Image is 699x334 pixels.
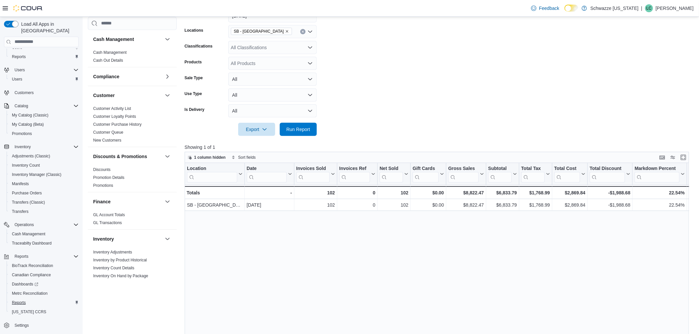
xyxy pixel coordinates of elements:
[187,165,237,182] div: Location
[308,45,313,50] button: Open list of options
[12,181,29,186] span: Manifests
[9,289,79,297] span: Metrc Reconciliation
[93,235,114,242] h3: Inventory
[448,165,484,182] button: Gross Sales
[9,189,45,197] a: Purchase Orders
[521,165,550,182] button: Total Tax
[93,273,148,278] a: Inventory On Hand by Package
[187,165,242,182] button: Location
[1,88,81,97] button: Customers
[93,257,147,262] span: Inventory by Product Historical
[9,208,79,216] span: Transfers
[488,165,512,182] div: Subtotal
[9,111,79,119] span: My Catalog (Classic)
[380,165,408,182] button: Net Sold
[448,165,479,172] div: Gross Sales
[18,21,79,34] span: Load All Apps in [GEOGRAPHIC_DATA]
[185,107,204,112] label: Is Delivery
[164,235,171,243] button: Inventory
[635,165,684,182] button: Markdown Percent
[9,180,31,188] a: Manifests
[12,102,79,110] span: Catalog
[185,44,213,49] label: Classifications
[93,114,136,118] a: Customer Loyalty Points
[93,106,131,111] a: Customer Activity List
[246,201,292,209] div: [DATE]
[93,249,132,254] span: Inventory Adjustments
[12,131,32,136] span: Promotions
[521,165,545,182] div: Total Tax
[7,151,81,161] button: Adjustments (Classic)
[658,153,666,161] button: Keyboard shortcuts
[12,209,28,214] span: Transfers
[280,123,317,136] button: Run Report
[339,165,370,172] div: Invoices Ref
[88,104,177,147] div: Customer
[9,152,79,160] span: Adjustments (Classic)
[635,189,684,197] div: 22.54%
[234,28,284,35] span: SB - [GEOGRAPHIC_DATA]
[12,89,36,97] a: Customers
[521,189,550,197] div: $1,768.99
[9,308,49,316] a: [US_STATE] CCRS
[12,321,31,329] a: Settings
[12,221,79,229] span: Operations
[238,123,275,136] button: Export
[93,121,142,127] span: Customer Purchase History
[93,153,162,159] button: Discounts & Promotions
[12,113,49,118] span: My Catalog (Classic)
[9,111,51,119] a: My Catalog (Classic)
[590,165,625,172] div: Total Discount
[12,172,61,177] span: Inventory Manager (Classic)
[339,189,375,197] div: 0
[12,252,79,260] span: Reports
[7,289,81,298] button: Metrc Reconciliation
[12,163,40,168] span: Inventory Count
[7,298,81,307] button: Reports
[656,4,694,12] p: [PERSON_NAME]
[12,231,45,237] span: Cash Management
[9,239,79,247] span: Traceabilty Dashboard
[448,165,479,182] div: Gross Sales
[554,165,580,182] div: Total Cost
[296,189,335,197] div: 102
[187,165,237,172] div: Location
[93,50,127,55] span: Cash Management
[9,161,79,169] span: Inventory Count
[93,212,125,217] a: GL Account Totals
[12,190,42,196] span: Purchase Orders
[15,254,28,259] span: Reports
[93,92,115,98] h3: Customer
[93,175,125,180] span: Promotion Details
[93,73,162,80] button: Compliance
[93,198,111,205] h3: Finance
[7,270,81,280] button: Canadian Compliance
[15,222,34,227] span: Operations
[554,201,585,209] div: $2,869.84
[9,280,79,288] span: Dashboards
[413,189,444,197] div: $0.00
[590,165,630,182] button: Total Discount
[242,123,271,136] span: Export
[7,229,81,239] button: Cash Management
[93,58,123,62] a: Cash Out Details
[12,153,50,159] span: Adjustments (Classic)
[9,130,35,138] a: Promotions
[7,179,81,188] button: Manifests
[93,235,162,242] button: Inventory
[590,201,630,209] div: -$1,988.68
[9,120,79,128] span: My Catalog (Beta)
[641,4,643,12] p: |
[635,201,684,209] div: 22.54%
[12,122,44,127] span: My Catalog (Beta)
[413,165,444,182] button: Gift Cards
[164,35,171,43] button: Cash Management
[185,91,202,96] label: Use Type
[300,29,306,34] button: Clear input
[246,189,292,197] div: -
[164,152,171,160] button: Discounts & Promotions
[339,201,375,209] div: 0
[285,29,289,33] button: Remove SB - Manitou Springs from selection in this group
